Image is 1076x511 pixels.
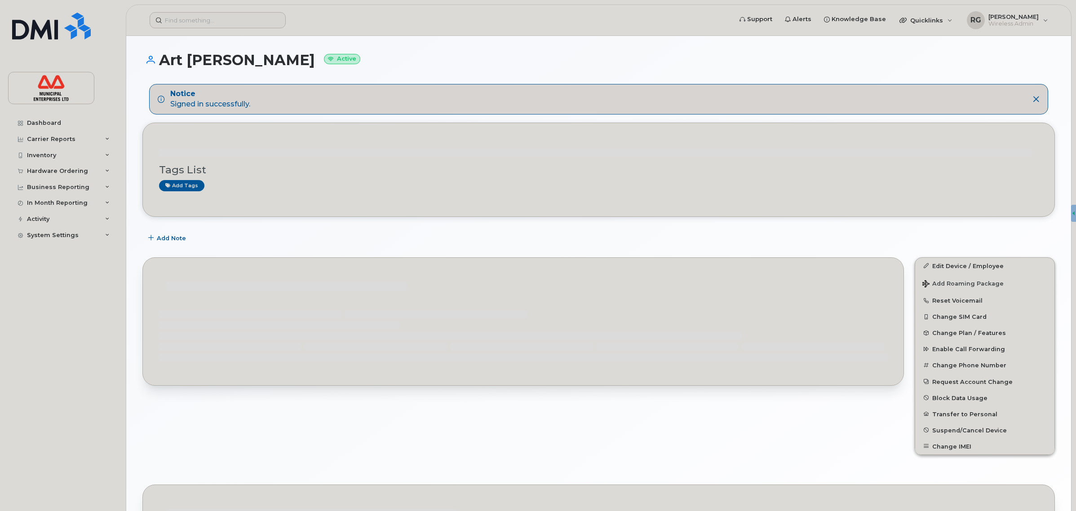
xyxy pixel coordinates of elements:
[915,390,1054,406] button: Block Data Usage
[324,54,360,64] small: Active
[915,374,1054,390] button: Request Account Change
[915,422,1054,438] button: Suspend/Cancel Device
[932,346,1005,352] span: Enable Call Forwarding
[932,330,1006,336] span: Change Plan / Features
[159,164,1038,176] h3: Tags List
[915,308,1054,325] button: Change SIM Card
[922,280,1004,289] span: Add Roaming Package
[915,357,1054,373] button: Change Phone Number
[915,438,1054,454] button: Change IMEI
[915,341,1054,357] button: Enable Call Forwarding
[915,258,1054,274] a: Edit Device / Employee
[157,234,186,242] span: Add Note
[159,180,204,191] a: Add tags
[915,406,1054,422] button: Transfer to Personal
[142,52,1055,68] h1: Art [PERSON_NAME]
[915,292,1054,308] button: Reset Voicemail
[170,89,250,110] div: Signed in successfully.
[170,89,250,99] strong: Notice
[915,325,1054,341] button: Change Plan / Features
[932,427,1007,433] span: Suspend/Cancel Device
[915,274,1054,292] button: Add Roaming Package
[142,230,194,247] button: Add Note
